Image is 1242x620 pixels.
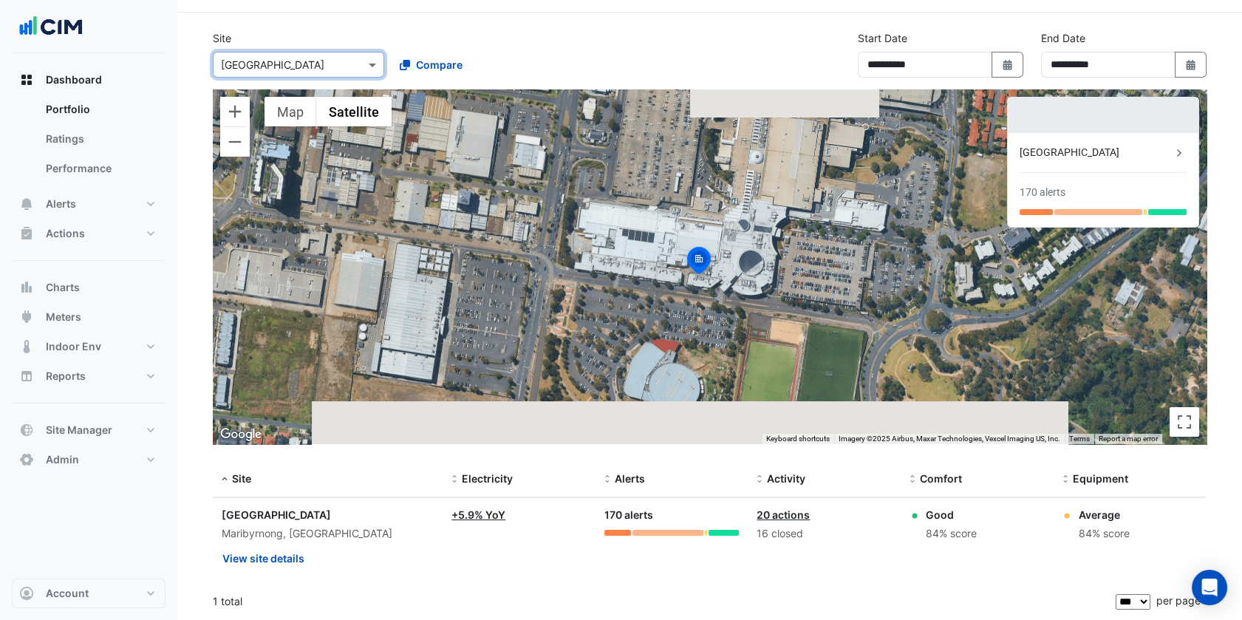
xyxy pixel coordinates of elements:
[19,72,34,87] app-icon: Dashboard
[12,95,166,189] div: Dashboard
[12,219,166,248] button: Actions
[926,507,977,522] div: Good
[12,415,166,445] button: Site Manager
[683,245,715,280] img: site-pin-selected.svg
[222,525,434,542] div: Maribyrnong, [GEOGRAPHIC_DATA]
[216,425,265,444] a: Open this area in Google Maps (opens a new window)
[858,30,907,46] label: Start Date
[390,52,472,78] button: Compare
[19,423,34,437] app-icon: Site Manager
[220,127,250,157] button: Zoom out
[46,280,80,295] span: Charts
[46,197,76,211] span: Alerts
[265,97,316,126] button: Show street map
[12,579,166,608] button: Account
[12,302,166,332] button: Meters
[604,507,740,524] div: 170 alerts
[46,586,89,601] span: Account
[46,339,101,354] span: Indoor Env
[462,472,513,485] span: Electricity
[19,452,34,467] app-icon: Admin
[19,197,34,211] app-icon: Alerts
[232,472,251,485] span: Site
[19,339,34,354] app-icon: Indoor Env
[926,525,977,542] div: 84% score
[18,12,84,41] img: Company Logo
[1001,58,1014,71] fa-icon: Select Date
[220,97,250,126] button: Zoom in
[1020,145,1172,160] div: [GEOGRAPHIC_DATA]
[1041,30,1085,46] label: End Date
[1078,507,1129,522] div: Average
[19,369,34,384] app-icon: Reports
[34,124,166,154] a: Ratings
[34,154,166,183] a: Performance
[213,583,1113,620] div: 1 total
[1069,435,1090,443] a: Terms
[757,525,892,542] div: 16 closed
[1170,407,1199,437] button: Toggle fullscreen view
[34,95,166,124] a: Portfolio
[1078,525,1129,542] div: 84% score
[222,507,434,522] div: [GEOGRAPHIC_DATA]
[12,361,166,391] button: Reports
[19,280,34,295] app-icon: Charts
[12,189,166,219] button: Alerts
[1192,570,1227,605] div: Open Intercom Messenger
[46,452,79,467] span: Admin
[19,226,34,241] app-icon: Actions
[766,434,830,444] button: Keyboard shortcuts
[222,545,305,571] button: View site details
[1072,472,1127,485] span: Equipment
[46,310,81,324] span: Meters
[12,332,166,361] button: Indoor Env
[451,508,505,521] a: +5.9% YoY
[46,369,86,384] span: Reports
[19,310,34,324] app-icon: Meters
[839,435,1060,443] span: Imagery ©2025 Airbus, Maxar Technologies, Vexcel Imaging US, Inc.
[213,30,231,46] label: Site
[1156,594,1201,607] span: per page
[46,423,112,437] span: Site Manager
[12,65,166,95] button: Dashboard
[1020,185,1065,200] div: 170 alerts
[416,57,463,72] span: Compare
[216,425,265,444] img: Google
[1184,58,1198,71] fa-icon: Select Date
[12,445,166,474] button: Admin
[757,508,810,521] a: 20 actions
[316,97,392,126] button: Show satellite imagery
[1099,435,1158,443] a: Report a map error
[46,72,102,87] span: Dashboard
[767,472,805,485] span: Activity
[615,472,645,485] span: Alerts
[920,472,962,485] span: Comfort
[12,273,166,302] button: Charts
[46,226,85,241] span: Actions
